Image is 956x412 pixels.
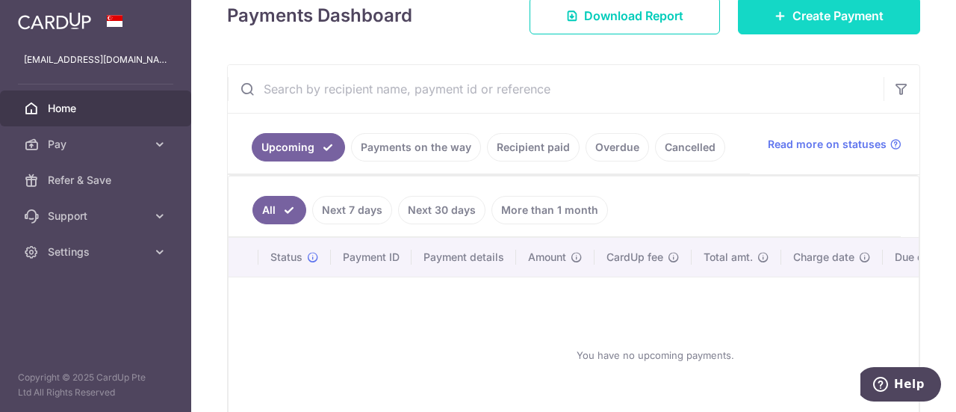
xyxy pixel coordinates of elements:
[860,367,941,405] iframe: Opens a widget where you can find more information
[252,133,345,162] a: Upcoming
[895,250,940,265] span: Due date
[398,196,485,224] a: Next 30 days
[586,133,649,162] a: Overdue
[48,245,146,259] span: Settings
[48,209,146,224] span: Support
[768,137,887,152] span: Read more on statuses
[24,52,167,67] p: [EMAIL_ADDRESS][DOMAIN_NAME]
[606,250,663,265] span: CardUp fee
[655,133,725,162] a: Cancelled
[270,250,302,265] span: Status
[584,7,683,25] span: Download Report
[792,7,884,25] span: Create Payment
[227,2,412,29] h4: Payments Dashboard
[48,173,146,188] span: Refer & Save
[18,12,91,30] img: CardUp
[48,101,146,116] span: Home
[704,250,753,265] span: Total amt.
[412,238,516,277] th: Payment details
[491,196,608,224] a: More than 1 month
[228,65,884,113] input: Search by recipient name, payment id or reference
[487,133,580,162] a: Recipient paid
[331,238,412,277] th: Payment ID
[528,250,566,265] span: Amount
[351,133,481,162] a: Payments on the way
[48,137,146,152] span: Pay
[793,250,854,265] span: Charge date
[768,137,901,152] a: Read more on statuses
[312,196,392,224] a: Next 7 days
[252,196,306,224] a: All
